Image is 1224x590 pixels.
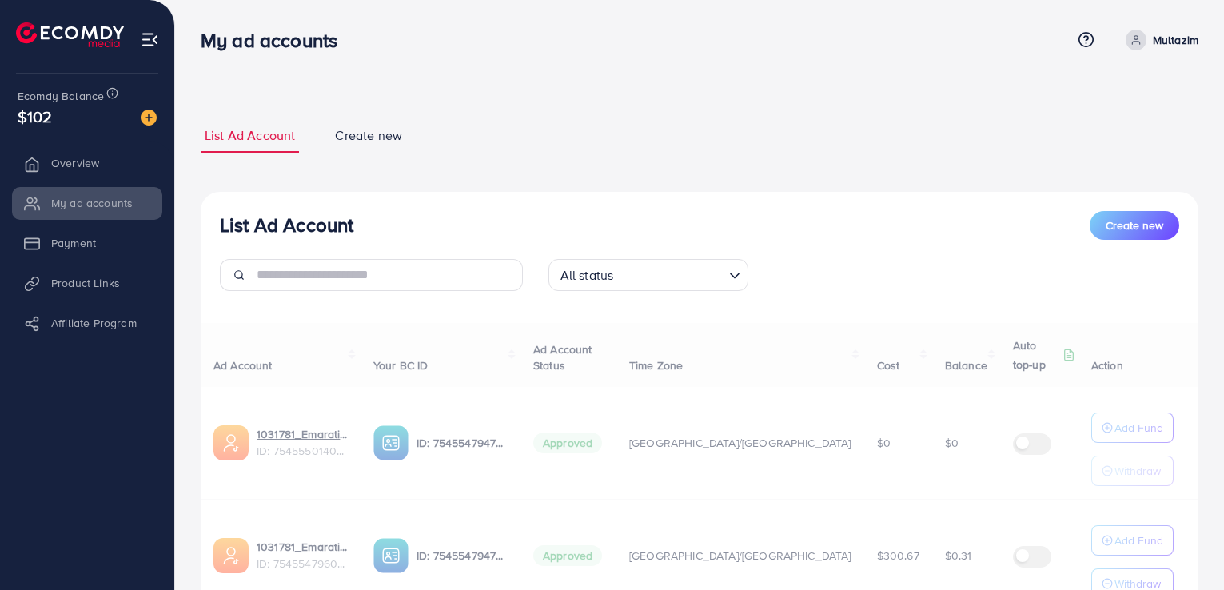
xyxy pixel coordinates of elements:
span: All status [557,264,617,287]
span: Create new [335,126,402,145]
a: Multazim [1119,30,1198,50]
span: Ecomdy Balance [18,88,104,104]
img: menu [141,30,159,49]
input: Search for option [618,261,722,287]
div: Search for option [548,259,748,291]
p: Multazim [1153,30,1198,50]
button: Create new [1090,211,1179,240]
span: $102 [18,105,53,128]
h3: My ad accounts [201,29,350,52]
h3: List Ad Account [220,213,353,237]
span: Create new [1106,217,1163,233]
span: List Ad Account [205,126,295,145]
img: logo [16,22,124,47]
img: image [141,110,157,126]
